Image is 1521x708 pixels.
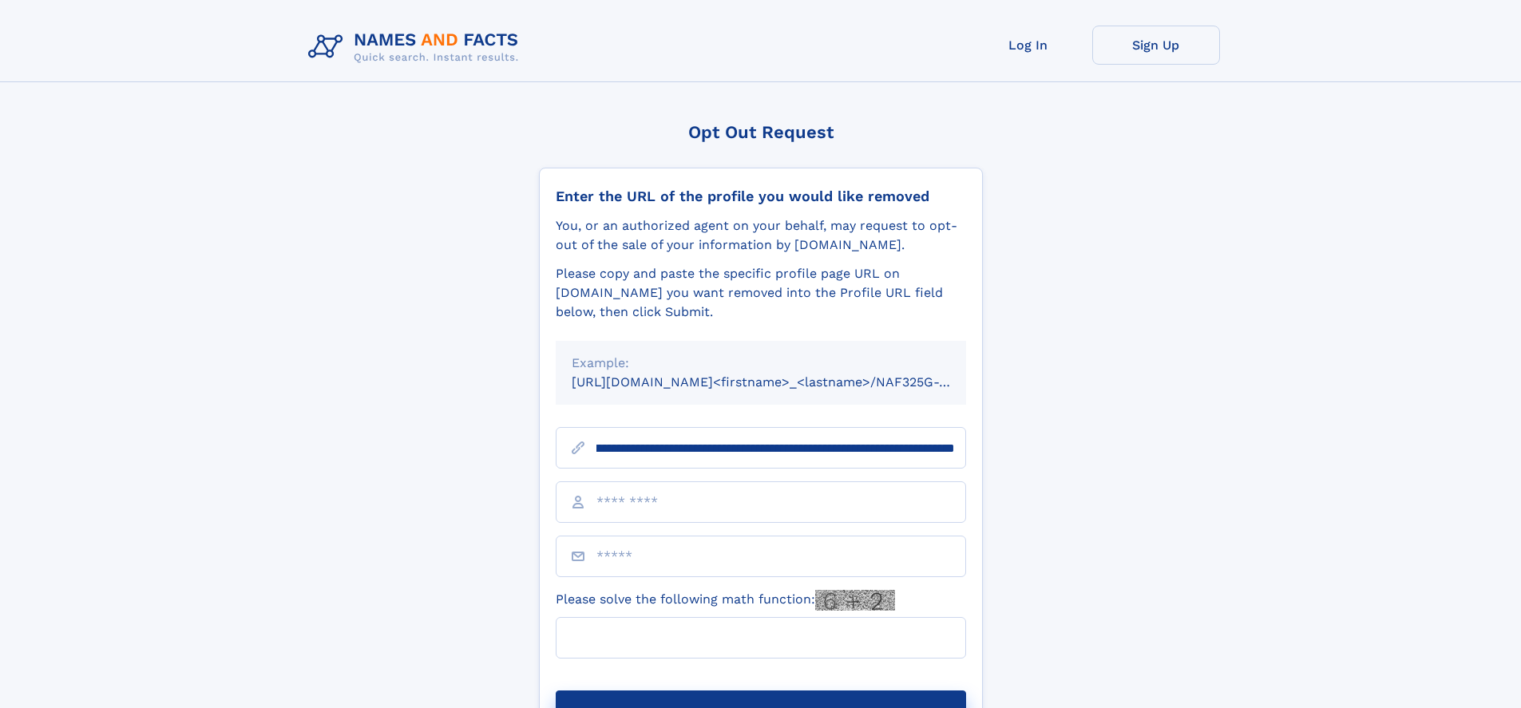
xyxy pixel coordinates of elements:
[539,122,983,142] div: Opt Out Request
[964,26,1092,65] a: Log In
[572,354,950,373] div: Example:
[572,374,996,390] small: [URL][DOMAIN_NAME]<firstname>_<lastname>/NAF325G-xxxxxxxx
[302,26,532,69] img: Logo Names and Facts
[556,216,966,255] div: You, or an authorized agent on your behalf, may request to opt-out of the sale of your informatio...
[1092,26,1220,65] a: Sign Up
[556,590,895,611] label: Please solve the following math function:
[556,188,966,205] div: Enter the URL of the profile you would like removed
[556,264,966,322] div: Please copy and paste the specific profile page URL on [DOMAIN_NAME] you want removed into the Pr...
